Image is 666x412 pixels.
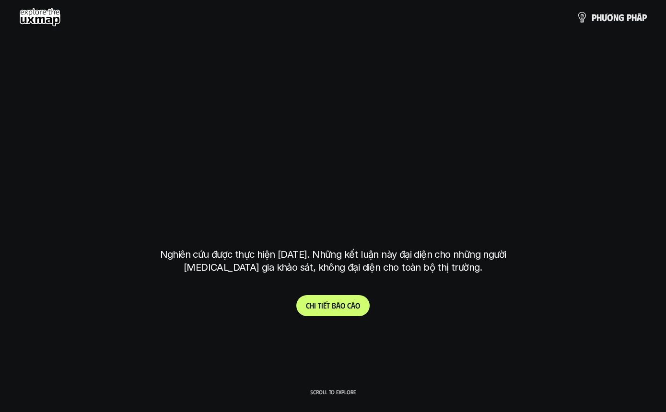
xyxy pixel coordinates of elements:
[351,301,355,310] span: á
[323,301,327,310] span: ế
[310,301,314,310] span: h
[627,12,631,23] span: p
[592,12,596,23] span: p
[347,301,351,310] span: c
[332,301,336,310] span: b
[602,12,607,23] span: ư
[321,301,323,310] span: i
[631,12,637,23] span: h
[355,301,360,310] span: o
[153,248,513,274] p: Nghiên cứu được thực hiện [DATE]. Những kết luận này đại diện cho những người [MEDICAL_DATA] gia ...
[314,301,316,310] span: i
[306,301,310,310] span: C
[336,301,340,310] span: á
[296,295,370,316] a: Chitiếtbáocáo
[310,389,356,395] p: Scroll to explore
[607,12,613,23] span: ơ
[327,301,330,310] span: t
[642,12,647,23] span: p
[576,8,647,27] a: phươngpháp
[637,12,642,23] span: á
[613,12,619,23] span: n
[300,99,373,110] h6: Kết quả nghiên cứu
[318,301,321,310] span: t
[596,12,602,23] span: h
[340,301,345,310] span: o
[158,122,508,162] h1: phạm vi công việc của
[619,12,624,23] span: g
[162,198,504,238] h1: tại [GEOGRAPHIC_DATA]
